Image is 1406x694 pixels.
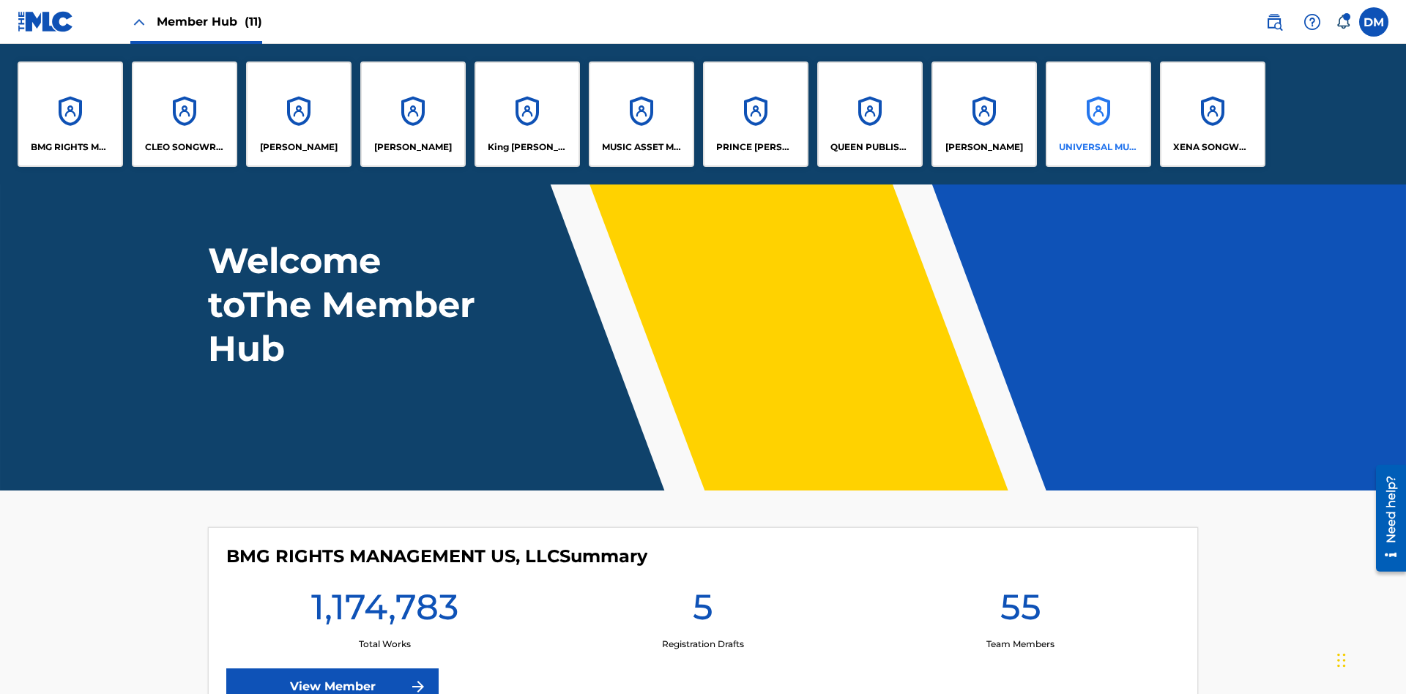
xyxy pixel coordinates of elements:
a: Public Search [1260,7,1289,37]
img: MLC Logo [18,11,74,32]
p: QUEEN PUBLISHA [830,141,910,154]
span: (11) [245,15,262,29]
div: Help [1298,7,1327,37]
p: Registration Drafts [662,638,744,651]
a: AccountsQUEEN PUBLISHA [817,61,923,167]
a: Accounts[PERSON_NAME] [360,61,466,167]
p: King McTesterson [488,141,568,154]
img: search [1265,13,1283,31]
p: PRINCE MCTESTERSON [716,141,796,154]
p: XENA SONGWRITER [1173,141,1253,154]
h4: BMG RIGHTS MANAGEMENT US, LLC [226,545,647,567]
a: AccountsCLEO SONGWRITER [132,61,237,167]
img: help [1303,13,1321,31]
a: AccountsKing [PERSON_NAME] [475,61,580,167]
p: RONALD MCTESTERSON [945,141,1023,154]
div: Drag [1337,638,1346,682]
a: Accounts[PERSON_NAME] [931,61,1037,167]
a: AccountsBMG RIGHTS MANAGEMENT US, LLC [18,61,123,167]
div: Notifications [1336,15,1350,29]
p: ELVIS COSTELLO [260,141,338,154]
h1: 1,174,783 [311,585,458,638]
a: Accounts[PERSON_NAME] [246,61,351,167]
p: EYAMA MCSINGER [374,141,452,154]
a: AccountsXENA SONGWRITER [1160,61,1265,167]
iframe: Resource Center [1365,459,1406,579]
img: Close [130,13,148,31]
h1: Welcome to The Member Hub [208,239,482,370]
p: Team Members [986,638,1054,651]
p: MUSIC ASSET MANAGEMENT (MAM) [602,141,682,154]
p: BMG RIGHTS MANAGEMENT US, LLC [31,141,111,154]
h1: 55 [1000,585,1041,638]
div: User Menu [1359,7,1388,37]
a: AccountsPRINCE [PERSON_NAME] [703,61,808,167]
p: UNIVERSAL MUSIC PUB GROUP [1059,141,1139,154]
a: AccountsMUSIC ASSET MANAGEMENT (MAM) [589,61,694,167]
a: AccountsUNIVERSAL MUSIC PUB GROUP [1046,61,1151,167]
p: Total Works [359,638,411,651]
p: CLEO SONGWRITER [145,141,225,154]
h1: 5 [693,585,713,638]
span: Member Hub [157,13,262,30]
iframe: Chat Widget [1333,624,1406,694]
